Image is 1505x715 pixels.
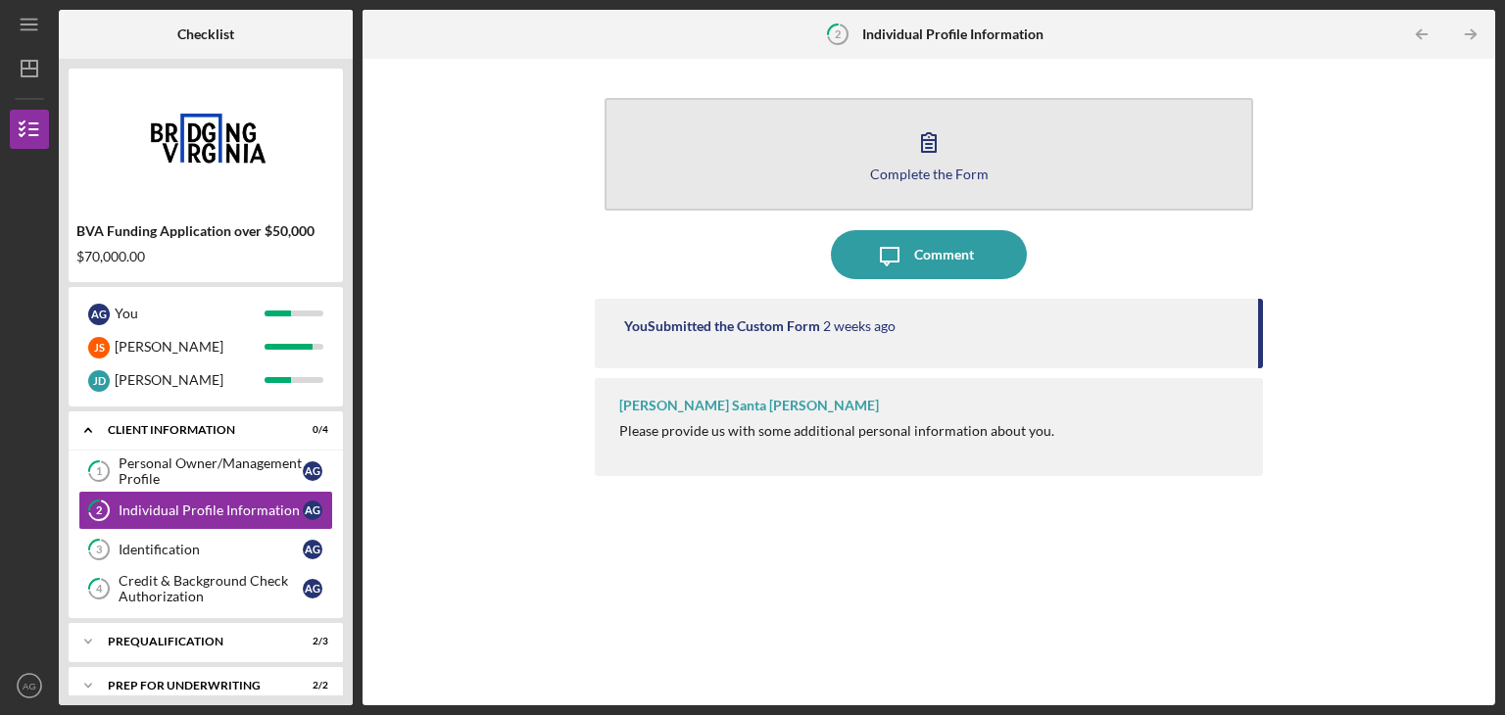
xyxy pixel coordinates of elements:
div: Personal Owner/Management Profile [119,455,303,487]
div: A G [88,304,110,325]
div: Identification [119,542,303,557]
a: 3IdentificationAG [78,530,333,569]
div: J S [88,337,110,358]
button: AG [10,666,49,705]
div: [PERSON_NAME] Santa [PERSON_NAME] [619,398,879,413]
div: Complete the Form [870,167,989,181]
tspan: 2 [96,504,102,517]
button: Complete the Form [605,98,1253,211]
div: 2 / 2 [293,680,328,691]
div: 2 / 3 [293,636,328,647]
tspan: 3 [96,544,102,556]
a: 1Personal Owner/Management ProfileAG [78,452,333,491]
div: Prep for Underwriting [108,680,279,691]
div: [PERSON_NAME] [115,363,265,397]
div: A G [303,500,322,520]
tspan: 1 [96,465,102,478]
a: 2Individual Profile InformationAG [78,491,333,530]
div: Prequalification [108,636,279,647]
div: [PERSON_NAME] [115,330,265,363]
button: Comment [831,230,1027,279]
text: AG [23,681,36,691]
div: $70,000.00 [76,249,335,264]
div: A G [303,461,322,481]
div: J D [88,370,110,392]
img: Product logo [69,78,343,196]
div: Individual Profile Information [119,502,303,518]
div: 0 / 4 [293,424,328,436]
div: Client Information [108,424,279,436]
div: Credit & Background Check Authorization [119,573,303,604]
div: You [115,297,265,330]
b: Individual Profile Information [862,26,1044,42]
div: You Submitted the Custom Form [624,318,820,334]
div: Comment [914,230,974,279]
b: Checklist [177,26,234,42]
div: BVA Funding Application over $50,000 [76,223,335,239]
tspan: 2 [835,27,841,40]
a: 4Credit & Background Check AuthorizationAG [78,569,333,608]
div: A G [303,540,322,559]
div: Please provide us with some additional personal information about you. [619,423,1054,439]
tspan: 4 [96,583,103,596]
div: A G [303,579,322,598]
time: 2025-09-11 17:06 [823,318,896,334]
